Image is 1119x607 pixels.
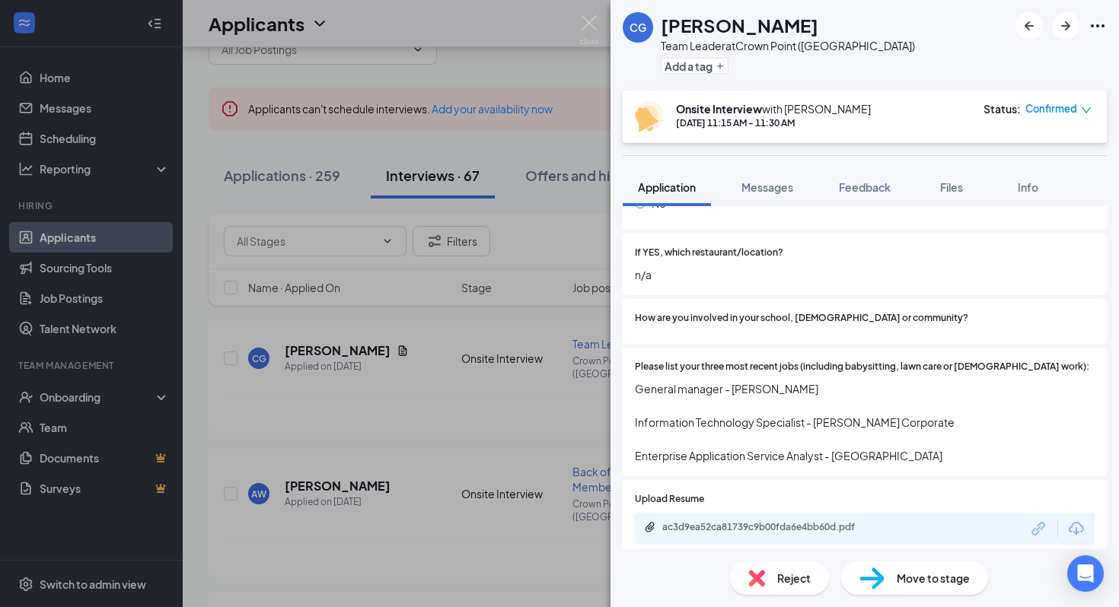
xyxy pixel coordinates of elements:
[661,58,728,74] button: PlusAdd a tag
[1067,520,1086,538] svg: Download
[1052,12,1079,40] button: ArrowRight
[644,521,891,535] a: Paperclipac3d9ea52ca81739c9b00fda6e4bb60d.pdf
[635,266,1095,283] span: n/a
[940,180,963,194] span: Files
[1057,17,1075,35] svg: ArrowRight
[716,62,725,71] svg: Plus
[661,38,915,53] div: Team Leader at Crown Point ([GEOGRAPHIC_DATA])
[644,521,656,533] svg: Paperclip
[635,380,1095,464] span: General manager - [PERSON_NAME] Information Technology Specialist - [PERSON_NAME] Corporate Enter...
[1029,519,1049,539] svg: Link
[1067,555,1104,592] div: Open Intercom Messenger
[676,101,871,116] div: with [PERSON_NAME]
[1025,101,1077,116] span: Confirmed
[1089,17,1107,35] svg: Ellipses
[662,521,875,533] div: ac3d9ea52ca81739c9b00fda6e4bb60d.pdf
[1018,180,1038,194] span: Info
[897,570,970,586] span: Move to stage
[635,311,968,326] span: How are you involved in your school, [DEMOGRAPHIC_DATA] or community?
[676,102,762,116] b: Onsite Interview
[676,116,871,129] div: [DATE] 11:15 AM - 11:30 AM
[777,570,811,586] span: Reject
[661,12,818,38] h1: [PERSON_NAME]
[1020,17,1038,35] svg: ArrowLeftNew
[635,492,704,507] span: Upload Resume
[635,360,1089,374] span: Please list your three most recent jobs (including babysitting, lawn care or [DEMOGRAPHIC_DATA] w...
[839,180,891,194] span: Feedback
[984,101,1021,116] div: Status :
[741,180,793,194] span: Messages
[1081,105,1092,116] span: down
[1015,12,1043,40] button: ArrowLeftNew
[635,246,783,260] span: If YES, which restaurant/location?
[630,20,646,35] div: CG
[638,180,696,194] span: Application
